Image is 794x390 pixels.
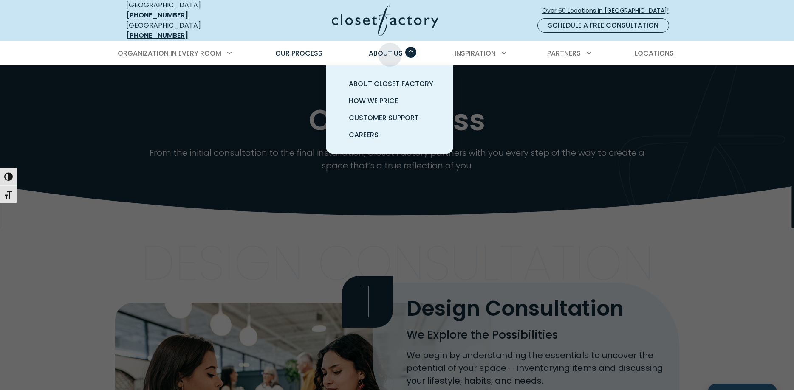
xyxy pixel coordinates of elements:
span: Locations [635,48,674,58]
span: How We Price [349,96,398,106]
a: Schedule a Free Consultation [537,18,669,33]
nav: Primary Menu [112,42,683,65]
span: Inspiration [455,48,496,58]
span: Our Process [275,48,322,58]
ul: About Us submenu [326,65,453,154]
a: [PHONE_NUMBER] [126,31,188,40]
a: Over 60 Locations in [GEOGRAPHIC_DATA]! [542,3,676,18]
span: About Us [369,48,403,58]
span: Careers [349,130,379,140]
span: Over 60 Locations in [GEOGRAPHIC_DATA]! [542,6,675,15]
span: Organization in Every Room [118,48,221,58]
a: [PHONE_NUMBER] [126,10,188,20]
div: [GEOGRAPHIC_DATA] [126,20,249,41]
span: Partners [547,48,581,58]
span: About Closet Factory [349,79,433,89]
span: Customer Support [349,113,419,123]
img: Closet Factory Logo [332,5,438,36]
